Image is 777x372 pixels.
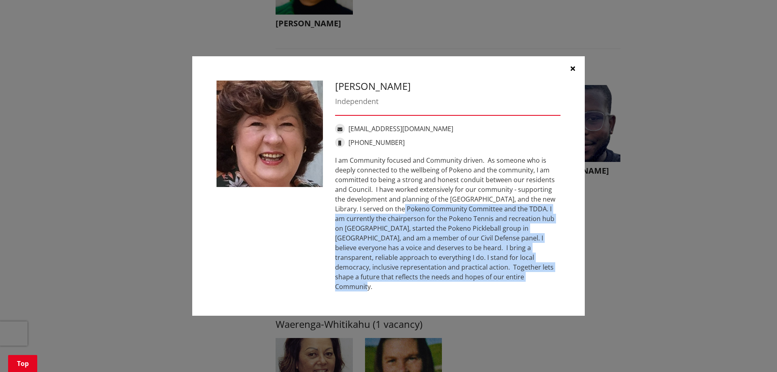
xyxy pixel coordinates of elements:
[348,138,405,147] a: [PHONE_NUMBER]
[335,96,560,107] div: Independent
[740,338,769,367] iframe: Messenger Launcher
[8,355,37,372] a: Top
[335,155,560,291] div: I am Community focused and Community driven. As someone who is deeply connected to the wellbeing ...
[348,124,453,133] a: [EMAIL_ADDRESS][DOMAIN_NAME]
[335,81,560,92] h3: [PERSON_NAME]
[217,81,323,187] img: WO-W-TP__HEATH_B__MN23T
